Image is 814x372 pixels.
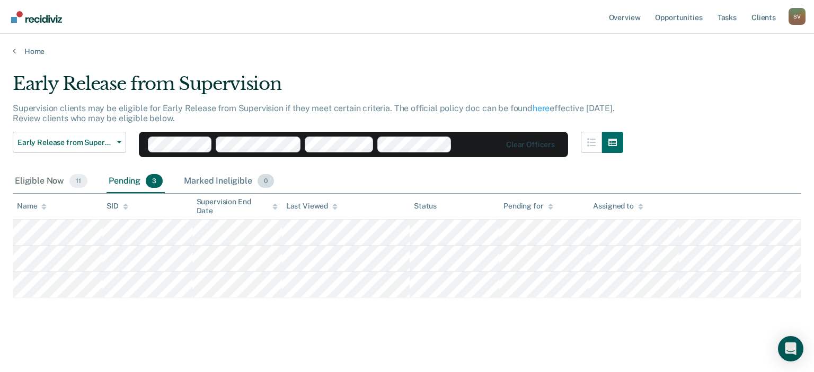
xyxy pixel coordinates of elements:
[286,202,338,211] div: Last Viewed
[506,140,555,149] div: Clear officers
[13,103,615,123] p: Supervision clients may be eligible for Early Release from Supervision if they meet certain crite...
[414,202,437,211] div: Status
[778,336,803,361] div: Open Intercom Messenger
[13,73,623,103] div: Early Release from Supervision
[593,202,643,211] div: Assigned to
[533,103,550,113] a: here
[69,174,87,188] span: 11
[182,170,276,193] div: Marked Ineligible0
[107,202,128,211] div: SID
[789,8,806,25] button: Profile dropdown button
[789,8,806,25] div: S V
[17,138,113,147] span: Early Release from Supervision
[258,174,274,188] span: 0
[107,170,165,193] div: Pending3
[13,132,126,153] button: Early Release from Supervision
[503,202,553,211] div: Pending for
[197,197,278,215] div: Supervision End Date
[13,47,801,56] a: Home
[17,202,47,211] div: Name
[11,11,62,23] img: Recidiviz
[146,174,163,188] span: 3
[13,170,90,193] div: Eligible Now11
